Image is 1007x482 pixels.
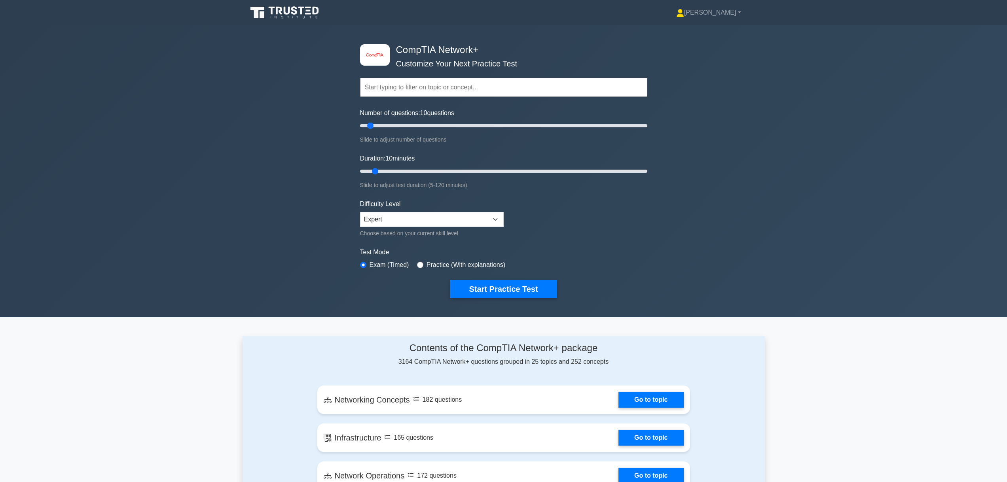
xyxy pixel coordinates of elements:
label: Exam (Timed) [370,260,409,270]
span: 10 [385,155,393,162]
h4: CompTIA Network+ [393,44,609,56]
label: Test Mode [360,248,647,257]
button: Start Practice Test [450,280,557,298]
label: Duration: minutes [360,154,415,163]
div: Slide to adjust test duration (5-120 minutes) [360,180,647,190]
a: Go to topic [618,392,683,408]
div: Slide to adjust number of questions [360,135,647,144]
h4: Contents of the CompTIA Network+ package [317,342,690,354]
input: Start typing to filter on topic or concept... [360,78,647,97]
a: Go to topic [618,430,683,446]
span: 10 [420,110,427,116]
div: Choose based on your current skill level [360,229,504,238]
div: 3164 CompTIA Network+ questions grouped in 25 topics and 252 concepts [317,342,690,367]
label: Number of questions: questions [360,108,454,118]
label: Practice (With explanations) [427,260,505,270]
label: Difficulty Level [360,199,401,209]
a: [PERSON_NAME] [657,5,760,21]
